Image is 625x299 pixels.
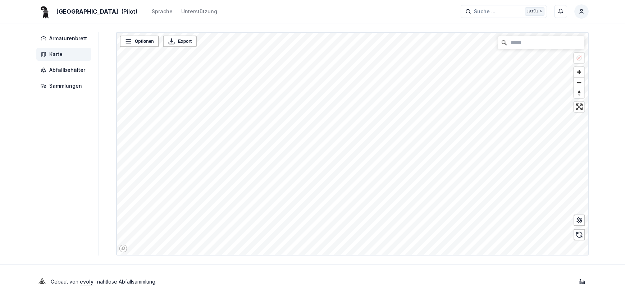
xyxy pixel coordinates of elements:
input: Suche [498,36,584,49]
a: Armaturenbrett [36,32,94,45]
span: Abfallbehälter [49,66,85,74]
a: Unterstützung [181,7,217,16]
span: Optionen [135,38,154,45]
a: Sammlungen [36,79,94,92]
span: Armaturenbrett [49,35,87,42]
button: Enter fullscreen [574,102,584,112]
div: Sprache [152,8,173,15]
a: evoly [80,279,93,285]
span: (Pilot) [121,7,137,16]
button: Location not available [574,53,584,63]
a: Mapbox logo [119,244,127,253]
span: Suche ... [474,8,496,15]
button: Sprache [152,7,173,16]
button: Suche ...Ctrl+K [461,5,547,18]
button: Reset bearing to north [574,88,584,98]
p: Gebaut von - nahtlose Abfallsammlung . [51,277,156,287]
span: Karte [49,51,63,58]
span: [GEOGRAPHIC_DATA] [56,7,118,16]
span: Zoom out [574,78,584,88]
button: Zoom out [574,77,584,88]
a: Karte [36,48,94,61]
img: Evoly Logo [36,276,48,287]
button: Zoom in [574,67,584,77]
span: Export [178,38,192,45]
a: [GEOGRAPHIC_DATA](Pilot) [36,7,137,16]
img: Basel Logo [36,3,54,20]
canvas: Map [117,33,590,256]
a: Abfallbehälter [36,64,94,77]
span: Sammlungen [49,82,82,89]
